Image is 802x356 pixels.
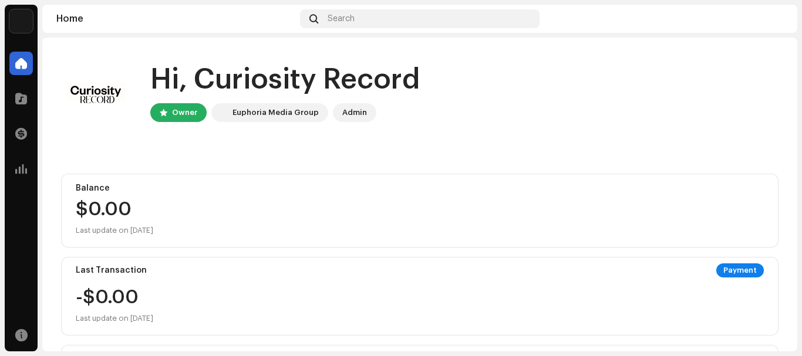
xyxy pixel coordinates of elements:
img: de0d2825-999c-4937-b35a-9adca56ee094 [9,9,33,33]
re-o-card-value: Balance [61,174,779,247]
img: 80daa221-f2c0-4df1-a529-9d7e70fbf4ae [61,56,132,127]
img: de0d2825-999c-4937-b35a-9adca56ee094 [214,106,228,120]
div: Home [56,14,295,23]
div: Hi, Curiosity Record [150,61,420,99]
div: Last Transaction [76,266,147,275]
span: Search [328,14,355,23]
div: Euphoria Media Group [232,106,319,120]
div: Last update on [DATE] [76,223,764,238]
div: Admin [342,106,367,120]
div: Balance [76,184,764,193]
div: Last update on [DATE] [76,311,153,326]
img: 80daa221-f2c0-4df1-a529-9d7e70fbf4ae [764,9,783,28]
div: Owner [172,106,197,120]
div: Payment [716,263,764,277]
